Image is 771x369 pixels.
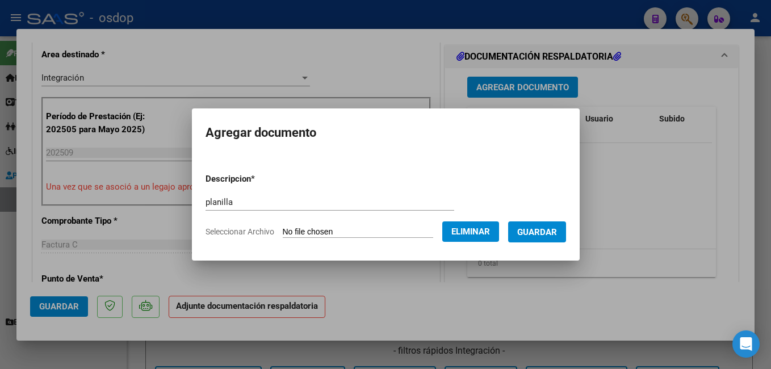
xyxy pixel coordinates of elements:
p: Descripcion [206,173,314,186]
span: Seleccionar Archivo [206,227,274,236]
h2: Agregar documento [206,122,566,144]
button: Eliminar [442,221,499,242]
span: Eliminar [451,227,490,237]
button: Guardar [508,221,566,242]
span: Guardar [517,227,557,237]
div: Open Intercom Messenger [732,330,760,358]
